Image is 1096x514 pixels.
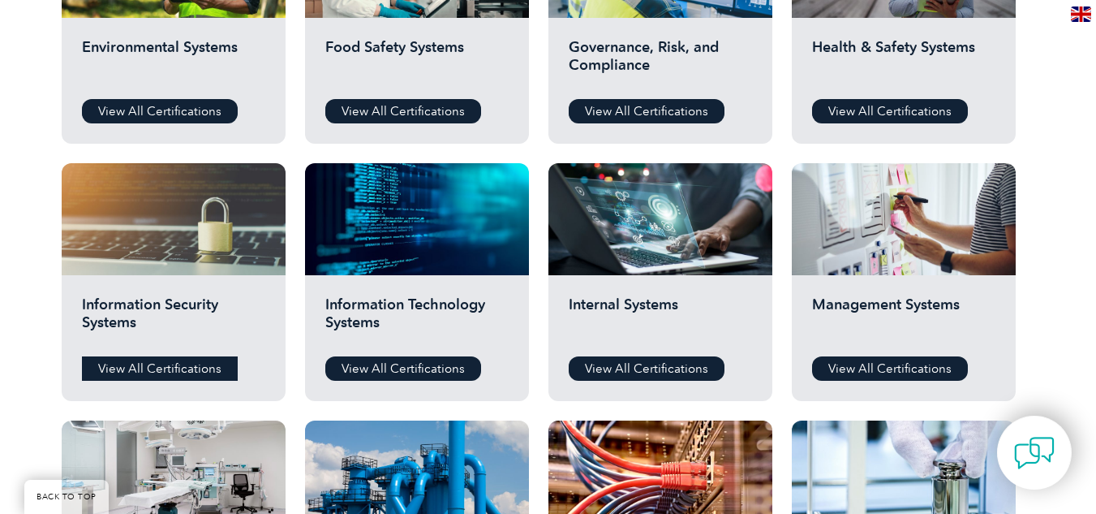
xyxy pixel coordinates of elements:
[82,356,238,381] a: View All Certifications
[82,296,265,344] h2: Information Security Systems
[1014,433,1055,473] img: contact-chat.png
[812,296,995,344] h2: Management Systems
[812,99,968,123] a: View All Certifications
[24,480,109,514] a: BACK TO TOP
[82,38,265,87] h2: Environmental Systems
[812,38,995,87] h2: Health & Safety Systems
[325,296,509,344] h2: Information Technology Systems
[325,356,481,381] a: View All Certifications
[1071,6,1091,22] img: en
[569,38,752,87] h2: Governance, Risk, and Compliance
[325,99,481,123] a: View All Certifications
[569,356,724,381] a: View All Certifications
[569,296,752,344] h2: Internal Systems
[82,99,238,123] a: View All Certifications
[325,38,509,87] h2: Food Safety Systems
[569,99,724,123] a: View All Certifications
[812,356,968,381] a: View All Certifications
